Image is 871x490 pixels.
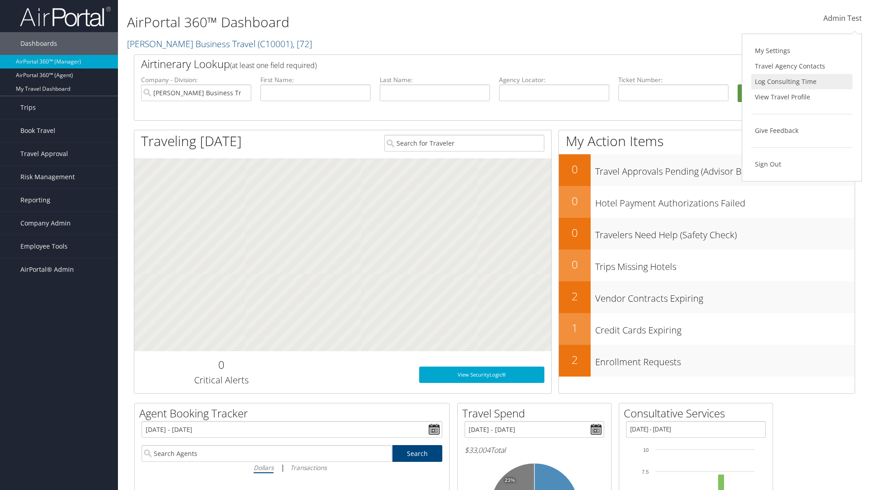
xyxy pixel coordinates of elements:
[559,162,591,177] h2: 0
[127,38,312,50] a: [PERSON_NAME] Business Travel
[384,135,544,152] input: Search for Traveler
[559,186,855,218] a: 0Hotel Payment Authorizations Failed
[751,157,852,172] a: Sign Out
[20,189,50,211] span: Reporting
[751,59,852,74] a: Travel Agency Contacts
[142,462,442,473] div: |
[559,289,591,304] h2: 2
[559,320,591,336] h2: 1
[559,281,855,313] a: 2Vendor Contracts Expiring
[751,43,852,59] a: My Settings
[559,352,591,367] h2: 2
[20,235,68,258] span: Employee Tools
[559,132,855,151] h1: My Action Items
[141,56,788,72] h2: Airtinerary Lookup
[141,374,301,387] h3: Critical Alerts
[559,154,855,186] a: 0Travel Approvals Pending (Advisor Booked)
[595,256,855,273] h3: Trips Missing Hotels
[290,463,327,472] i: Transactions
[142,445,392,462] input: Search Agents
[624,406,773,421] h2: Consultative Services
[595,161,855,178] h3: Travel Approvals Pending (Advisor Booked)
[823,5,862,33] a: Admin Test
[20,142,68,165] span: Travel Approval
[559,218,855,250] a: 0Travelers Need Help (Safety Check)
[559,345,855,377] a: 2Enrollment Requests
[293,38,312,50] span: , [ 72 ]
[618,75,729,84] label: Ticket Number:
[20,119,55,142] span: Book Travel
[642,469,649,475] tspan: 7.5
[505,478,515,483] tspan: 23%
[751,74,852,89] a: Log Consulting Time
[499,75,609,84] label: Agency Locator:
[127,13,617,32] h1: AirPortal 360™ Dashboard
[751,123,852,138] a: Give Feedback
[254,463,274,472] i: Dollars
[559,257,591,272] h2: 0
[595,288,855,305] h3: Vendor Contracts Expiring
[595,319,855,337] h3: Credit Cards Expiring
[20,212,71,235] span: Company Admin
[419,367,544,383] a: View SecurityLogic®
[20,166,75,188] span: Risk Management
[465,445,490,455] span: $33,004
[559,225,591,240] h2: 0
[141,357,301,372] h2: 0
[559,313,855,345] a: 1Credit Cards Expiring
[20,96,36,119] span: Trips
[462,406,611,421] h2: Travel Spend
[595,224,855,241] h3: Travelers Need Help (Safety Check)
[260,75,371,84] label: First Name:
[595,351,855,368] h3: Enrollment Requests
[380,75,490,84] label: Last Name:
[20,32,57,55] span: Dashboards
[643,447,649,453] tspan: 10
[751,89,852,105] a: View Travel Profile
[20,258,74,281] span: AirPortal® Admin
[258,38,293,50] span: ( C10001 )
[595,192,855,210] h3: Hotel Payment Authorizations Failed
[465,445,604,455] h6: Total
[559,250,855,281] a: 0Trips Missing Hotels
[559,193,591,209] h2: 0
[823,13,862,23] span: Admin Test
[139,406,449,421] h2: Agent Booking Tracker
[141,132,242,151] h1: Traveling [DATE]
[738,84,848,103] button: Search
[141,75,251,84] label: Company - Division:
[20,6,111,27] img: airportal-logo.png
[392,445,443,462] a: Search
[230,60,317,70] span: (at least one field required)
